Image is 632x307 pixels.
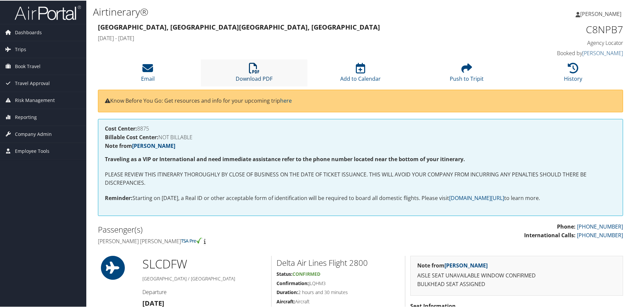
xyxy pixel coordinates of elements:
[499,39,623,46] h4: Agency Locator
[276,298,295,304] strong: Aircraft:
[15,57,40,74] span: Book Travel
[340,66,381,82] a: Add to Calendar
[142,255,266,272] h1: SLC DFW
[276,279,309,286] strong: Confirmation:
[132,142,175,149] a: [PERSON_NAME]
[276,279,400,286] h5: JLQHM3
[417,261,488,268] strong: Note from
[236,66,273,82] a: Download PDF
[141,66,155,82] a: Email
[15,24,42,40] span: Dashboards
[105,193,616,202] p: Starting on [DATE], a Real ID or other acceptable form of identification will be required to boar...
[105,170,616,187] p: PLEASE REVIEW THIS ITINERARY THOROUGHLY BY CLOSE OF BUSINESS ON THE DATE OF TICKET ISSUANCE. THIS...
[499,49,623,56] h4: Booked by
[98,237,355,244] h4: [PERSON_NAME] [PERSON_NAME]
[417,271,616,288] p: AISLE SEAT UNAVAILABLE WINDOW CONFIRMED BULKHEAD SEAT ASSIGNED
[292,270,320,276] span: Confirmed
[15,74,50,91] span: Travel Approval
[105,194,132,201] strong: Reminder:
[499,22,623,36] h1: C8NPB7
[98,22,380,31] strong: [GEOGRAPHIC_DATA], [GEOGRAPHIC_DATA] [GEOGRAPHIC_DATA], [GEOGRAPHIC_DATA]
[276,256,400,268] h2: Delta Air Lines Flight 2800
[142,275,266,281] h5: [GEOGRAPHIC_DATA] / [GEOGRAPHIC_DATA]
[98,223,355,235] h2: Passenger(s)
[15,125,52,142] span: Company Admin
[105,134,616,139] h4: NOT BILLABLE
[524,231,576,238] strong: International Calls:
[181,237,202,243] img: tsa-precheck.png
[450,66,484,82] a: Push to Tripit
[449,194,504,201] a: [DOMAIN_NAME][URL]
[276,270,292,276] strong: Status:
[93,4,450,18] h1: Airtinerary®
[142,288,266,295] h4: Departure
[576,3,628,23] a: [PERSON_NAME]
[580,10,621,17] span: [PERSON_NAME]
[15,142,49,159] span: Employee Tools
[105,133,158,140] strong: Billable Cost Center:
[276,288,400,295] h5: 2 hours and 30 minutes
[276,298,400,304] h5: Aircraft
[105,124,137,132] strong: Cost Center:
[142,298,164,307] strong: [DATE]
[15,4,81,20] img: airportal-logo.png
[280,96,292,104] a: here
[564,66,582,82] a: History
[105,155,465,162] strong: Traveling as a VIP or International and need immediate assistance refer to the phone number locat...
[15,41,26,57] span: Trips
[557,222,576,230] strong: Phone:
[276,288,298,295] strong: Duration:
[105,96,616,105] p: Know Before You Go: Get resources and info for your upcoming trip
[15,108,37,125] span: Reporting
[15,91,55,108] span: Risk Management
[577,231,623,238] a: [PHONE_NUMBER]
[582,49,623,56] a: [PERSON_NAME]
[105,125,616,131] h4: 8875
[105,142,175,149] strong: Note from
[444,261,488,268] a: [PERSON_NAME]
[98,34,489,41] h4: [DATE] - [DATE]
[577,222,623,230] a: [PHONE_NUMBER]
